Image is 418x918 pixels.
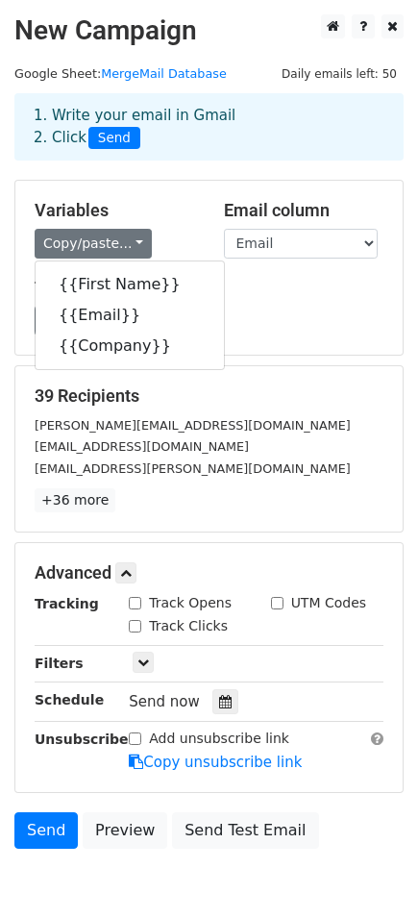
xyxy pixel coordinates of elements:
h5: Email column [224,200,384,221]
a: Daily emails left: 50 [275,66,404,81]
label: Track Clicks [149,616,228,636]
a: {{Email}} [36,300,224,331]
h5: 39 Recipients [35,385,383,407]
a: Preview [83,812,167,849]
a: {{Company}} [36,331,224,361]
small: [EMAIL_ADDRESS][PERSON_NAME][DOMAIN_NAME] [35,461,351,476]
h2: New Campaign [14,14,404,47]
span: Send [88,127,140,150]
label: UTM Codes [291,593,366,613]
span: Daily emails left: 50 [275,63,404,85]
a: MergeMail Database [101,66,227,81]
label: Add unsubscribe link [149,729,289,749]
strong: Tracking [35,596,99,611]
small: Google Sheet: [14,66,227,81]
small: [EMAIL_ADDRESS][DOMAIN_NAME] [35,439,249,454]
a: +36 more [35,488,115,512]
a: Copy unsubscribe link [129,754,302,771]
h5: Advanced [35,562,383,583]
span: Send now [129,693,200,710]
strong: Schedule [35,692,104,707]
iframe: Chat Widget [322,826,418,918]
a: {{First Name}} [36,269,224,300]
div: 1. Write your email in Gmail 2. Click [19,105,399,149]
a: Send [14,812,78,849]
h5: Variables [35,200,195,221]
small: [PERSON_NAME][EMAIL_ADDRESS][DOMAIN_NAME] [35,418,351,433]
label: Track Opens [149,593,232,613]
strong: Filters [35,656,84,671]
a: Send Test Email [172,812,318,849]
a: Copy/paste... [35,229,152,259]
strong: Unsubscribe [35,732,129,747]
